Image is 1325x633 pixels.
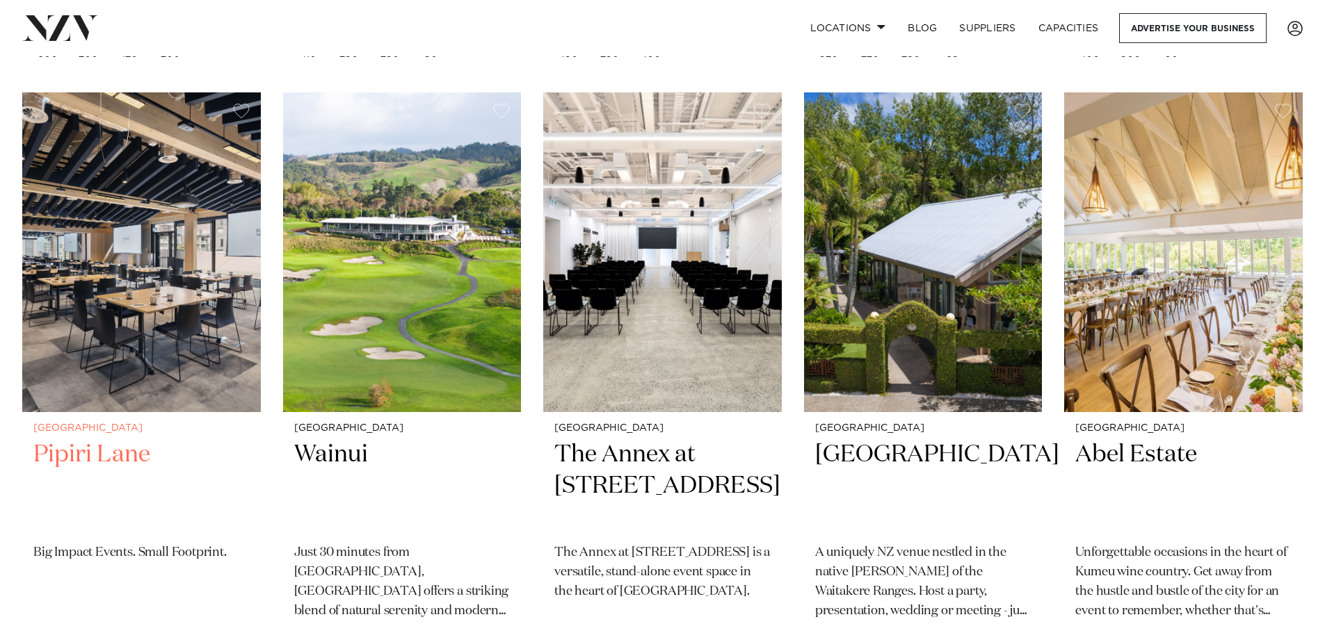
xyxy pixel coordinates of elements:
p: A uniquely NZ venue nestled in the native [PERSON_NAME] of the Waitakere Ranges. Host a party, pr... [815,543,1031,621]
small: [GEOGRAPHIC_DATA] [815,423,1031,434]
h2: The Annex at [STREET_ADDRESS] [554,439,771,533]
h2: Abel Estate [1075,439,1292,533]
h2: Pipiri Lane [33,439,250,533]
img: nzv-logo.png [22,15,98,40]
small: [GEOGRAPHIC_DATA] [294,423,511,434]
small: [GEOGRAPHIC_DATA] [1075,423,1292,434]
small: [GEOGRAPHIC_DATA] [554,423,771,434]
p: Big Impact Events. Small Footprint. [33,543,250,563]
p: The Annex at [STREET_ADDRESS] is a versatile, stand-alone event space in the heart of [GEOGRAPHIC... [554,543,771,602]
a: BLOG [897,13,948,43]
a: Advertise your business [1119,13,1267,43]
p: Just 30 minutes from [GEOGRAPHIC_DATA], [GEOGRAPHIC_DATA] offers a striking blend of natural sere... [294,543,511,621]
h2: Wainui [294,439,511,533]
small: [GEOGRAPHIC_DATA] [33,423,250,434]
a: SUPPLIERS [948,13,1027,43]
a: Capacities [1027,13,1110,43]
a: Locations [799,13,897,43]
p: Unforgettable occasions in the heart of Kumeu wine country. Get away from the hustle and bustle o... [1075,543,1292,621]
h2: [GEOGRAPHIC_DATA] [815,439,1031,533]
